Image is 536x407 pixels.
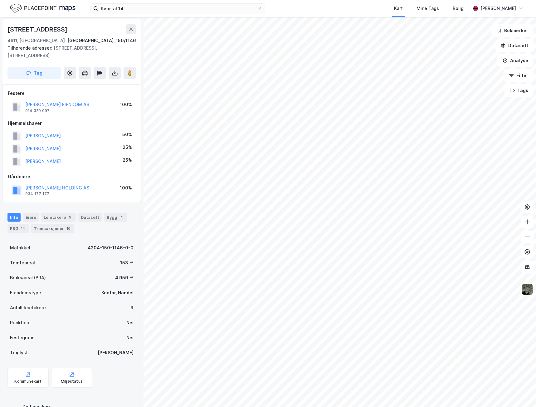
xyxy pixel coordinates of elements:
[394,5,403,12] div: Kart
[25,108,50,113] div: 914 320 097
[504,69,534,82] button: Filter
[7,67,61,79] button: Tag
[126,334,134,341] div: Nei
[504,84,534,97] button: Tags
[497,54,534,67] button: Analyse
[20,225,26,232] div: 14
[10,334,34,341] div: Festegrunn
[417,5,439,12] div: Mine Tags
[10,3,76,14] img: logo.f888ab2527a4732fd821a326f86c7f29.svg
[41,213,76,222] div: Leietakere
[78,213,102,222] div: Datasett
[123,156,132,164] div: 25%
[10,319,31,326] div: Punktleie
[7,224,29,233] div: ESG
[120,259,134,267] div: 153 ㎡
[7,44,131,59] div: [STREET_ADDRESS], [STREET_ADDRESS]
[104,213,127,222] div: Bygg
[8,120,136,127] div: Hjemmelshaver
[115,274,134,282] div: 4 959 ㎡
[31,224,74,233] div: Transaksjoner
[98,349,134,356] div: [PERSON_NAME]
[8,90,136,97] div: Festere
[7,45,54,51] span: Tilhørende adresser:
[10,289,41,297] div: Eiendomstype
[25,191,49,196] div: 934 177 177
[88,244,134,252] div: 4204-150-1146-0-0
[495,39,534,52] button: Datasett
[480,5,516,12] div: [PERSON_NAME]
[505,377,536,407] iframe: Chat Widget
[123,144,132,151] div: 25%
[23,213,39,222] div: Eiere
[98,4,257,13] input: Søk på adresse, matrikkel, gårdeiere, leietakere eller personer
[453,5,464,12] div: Bolig
[10,304,46,311] div: Antall leietakere
[10,259,35,267] div: Tomteareal
[7,37,65,44] div: 4611, [GEOGRAPHIC_DATA]
[8,173,136,180] div: Gårdeiere
[120,184,132,192] div: 100%
[67,214,73,220] div: 9
[67,37,136,44] div: [GEOGRAPHIC_DATA], 150/1146
[14,379,41,384] div: Kommunekart
[126,319,134,326] div: Nei
[122,131,132,138] div: 50%
[7,213,21,222] div: Info
[120,101,132,108] div: 100%
[61,379,83,384] div: Miljøstatus
[119,214,125,220] div: 1
[130,304,134,311] div: 9
[521,283,533,295] img: 9k=
[101,289,134,297] div: Kontor, Handel
[10,274,46,282] div: Bruksareal (BRA)
[7,24,69,34] div: [STREET_ADDRESS]
[10,349,28,356] div: Tinglyst
[10,244,30,252] div: Matrikkel
[491,24,534,37] button: Bokmerker
[65,225,72,232] div: 10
